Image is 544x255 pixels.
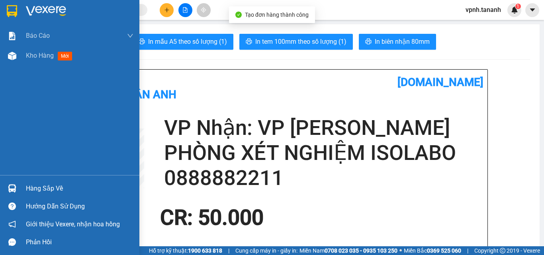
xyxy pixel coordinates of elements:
button: printerIn biên nhận 80mm [359,34,436,50]
button: file-add [178,3,192,17]
img: warehouse-icon [8,52,16,60]
span: aim [201,7,206,13]
img: icon-new-feature [511,6,518,14]
span: notification [8,220,16,228]
span: down [127,33,133,39]
span: Cung cấp máy in - giấy in: [235,246,297,255]
div: Phản hồi [26,236,133,248]
span: message [8,238,16,246]
span: caret-down [529,6,536,14]
span: Kho hàng [26,52,54,59]
span: file-add [182,7,188,13]
span: | [467,246,468,255]
strong: 0369 525 060 [427,247,461,254]
span: printer [139,38,145,46]
button: caret-down [525,3,539,17]
span: Miền Bắc [404,246,461,255]
button: printerIn tem 100mm theo số lượng (1) [239,34,353,50]
span: In tem 100mm theo số lượng (1) [255,37,346,47]
span: | [228,246,229,255]
span: question-circle [8,202,16,210]
img: solution-icon [8,32,16,40]
b: Tân Anh [128,88,176,101]
button: aim [197,3,211,17]
span: Báo cáo [26,31,50,41]
span: In mẫu A5 theo số lượng (1) [148,37,227,47]
span: plus [164,7,170,13]
span: In biên nhận 80mm [375,37,430,47]
sup: 1 [515,4,521,9]
span: copyright [500,248,505,253]
h2: 0888882211 [164,165,483,191]
button: plus [160,3,174,17]
strong: 0708 023 035 - 0935 103 250 [325,247,397,254]
span: vpnh.tananh [459,5,507,15]
span: check-circle [235,12,242,18]
b: [DOMAIN_NAME] [397,76,483,89]
button: printerIn mẫu A5 theo số lượng (1) [132,34,233,50]
span: Hỗ trợ kỹ thuật: [149,246,222,255]
div: Hàng sắp về [26,183,133,195]
span: Giới thiệu Vexere, nhận hoa hồng [26,219,120,229]
span: Miền Nam [299,246,397,255]
span: printer [246,38,252,46]
span: CR : 50.000 [160,205,264,230]
span: 1 [517,4,519,9]
h2: VP Nhận: VP [PERSON_NAME] [164,115,483,140]
span: mới [58,52,72,60]
span: printer [365,38,372,46]
img: warehouse-icon [8,184,16,193]
img: logo-vxr [7,5,17,17]
span: ⚪️ [399,249,402,252]
h2: PHÒNG XÉT NGHIỆM ISOLABO [164,140,483,165]
span: Tạo đơn hàng thành công [245,12,309,18]
div: Hướng dẫn sử dụng [26,200,133,212]
strong: 1900 633 818 [188,247,222,254]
